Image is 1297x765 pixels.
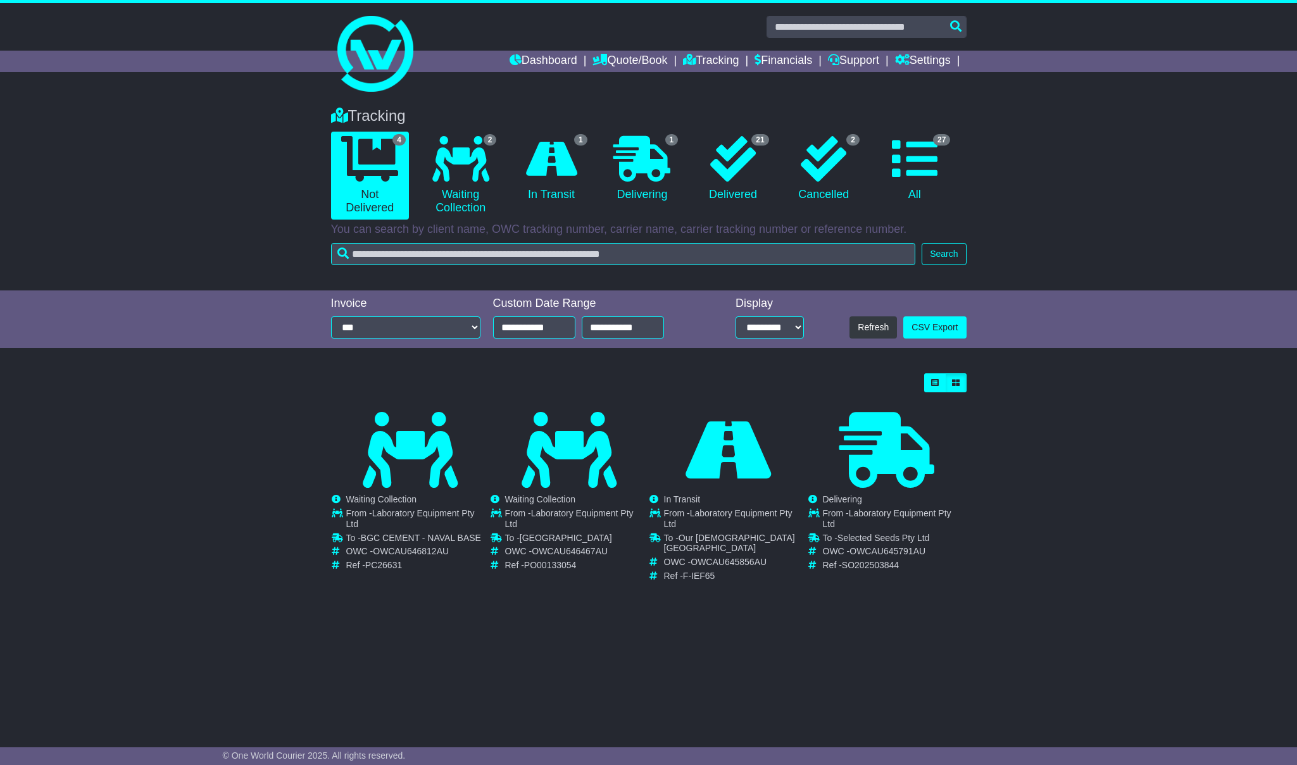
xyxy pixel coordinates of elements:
[922,243,966,265] button: Search
[849,546,925,556] span: OWCAU645791AU
[842,560,899,570] span: SO202503844
[574,134,587,146] span: 1
[664,533,795,554] span: Our [DEMOGRAPHIC_DATA] [GEOGRAPHIC_DATA]
[592,51,667,72] a: Quote/Book
[823,533,966,547] td: To -
[683,571,715,581] span: F-IEF65
[493,297,696,311] div: Custom Date Range
[505,508,648,533] td: From -
[828,51,879,72] a: Support
[664,557,807,571] td: OWC -
[422,132,499,220] a: 2 Waiting Collection
[505,560,648,571] td: Ref -
[392,134,406,146] span: 4
[823,560,966,571] td: Ref -
[895,51,951,72] a: Settings
[664,508,793,529] span: Laboratory Equipment Pty Ltd
[849,316,897,339] button: Refresh
[510,51,577,72] a: Dashboard
[665,134,679,146] span: 1
[223,750,406,761] span: © One World Courier 2025. All rights reserved.
[365,560,402,570] span: PC26631
[664,571,807,582] td: Ref -
[875,132,953,206] a: 27 All
[532,546,608,556] span: OWCAU646467AU
[603,132,681,206] a: 1 Delivering
[331,297,480,311] div: Invoice
[823,546,966,560] td: OWC -
[505,494,576,504] span: Waiting Collection
[694,132,772,206] a: 21 Delivered
[512,132,590,206] a: 1 In Transit
[361,533,481,543] span: BGC CEMENT - NAVAL BASE
[325,107,973,125] div: Tracking
[823,508,951,529] span: Laboratory Equipment Pty Ltd
[346,508,475,529] span: Laboratory Equipment Pty Ltd
[331,223,967,237] p: You can search by client name, OWC tracking number, carrier name, carrier tracking number or refe...
[755,51,812,72] a: Financials
[524,560,577,570] span: PO00133054
[346,508,489,533] td: From -
[683,51,739,72] a: Tracking
[484,134,497,146] span: 2
[736,297,804,311] div: Display
[664,494,701,504] span: In Transit
[505,546,648,560] td: OWC -
[903,316,966,339] a: CSV Export
[823,494,862,504] span: Delivering
[346,546,489,560] td: OWC -
[664,533,807,557] td: To -
[837,533,930,543] span: Selected Seeds Pty Ltd
[664,508,807,533] td: From -
[520,533,612,543] span: [GEOGRAPHIC_DATA]
[505,508,634,529] span: Laboratory Equipment Pty Ltd
[346,533,489,547] td: To -
[691,557,767,567] span: OWCAU645856AU
[331,132,409,220] a: 4 Not Delivered
[346,560,489,571] td: Ref -
[505,533,648,547] td: To -
[933,134,950,146] span: 27
[373,546,449,556] span: OWCAU646812AU
[346,494,417,504] span: Waiting Collection
[751,134,768,146] span: 21
[846,134,860,146] span: 2
[785,132,863,206] a: 2 Cancelled
[823,508,966,533] td: From -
